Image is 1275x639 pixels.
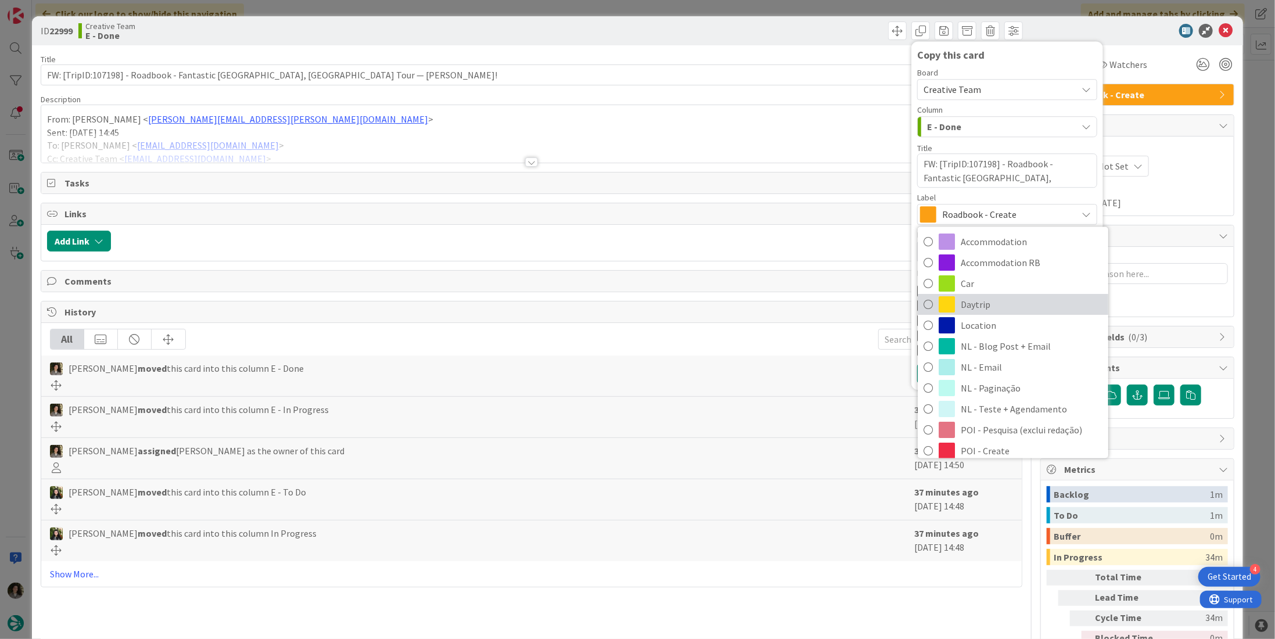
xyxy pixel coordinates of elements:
[1128,331,1147,343] span: ( 0/3 )
[918,420,1108,441] a: POI - Pesquisa (exclui redação)
[914,444,1013,473] div: [DATE] 14:50
[924,84,981,95] span: Creative Team
[47,126,1016,139] p: Sent: [DATE] 14:45
[69,444,344,458] span: [PERSON_NAME] [PERSON_NAME] as the owner of this card
[914,486,979,498] b: 37 minutes ago
[49,25,73,37] b: 22999
[961,338,1102,356] span: NL - Blog Post + Email
[138,445,176,457] b: assigned
[1054,486,1210,502] div: Backlog
[914,527,979,539] b: 37 minutes ago
[917,69,938,77] span: Board
[51,329,84,349] div: All
[41,54,56,64] label: Title
[918,399,1108,420] a: NL - Teste + Agendamento
[69,526,317,540] span: [PERSON_NAME] this card into this column In Progress
[1095,590,1159,606] div: Lead Time
[69,403,329,417] span: [PERSON_NAME] this card into this column E - In Progress
[1095,611,1159,626] div: Cycle Time
[47,231,111,252] button: Add Link
[878,329,1013,350] input: Search...
[1198,567,1260,587] div: Open Get Started checklist, remaining modules: 4
[1064,229,1213,243] span: Block
[50,567,1013,581] a: Show More...
[918,274,1108,295] a: Car
[1163,590,1223,606] div: 35m
[41,64,1022,85] input: type card name here...
[918,336,1108,357] a: NL - Blog Post + Email
[1093,196,1121,210] span: [DATE]
[1250,564,1260,575] div: 4
[1163,570,1223,586] div: 36m
[1109,58,1147,71] span: Watchers
[1047,182,1228,195] span: Actual Dates
[927,119,961,134] span: E - Done
[41,94,81,105] span: Description
[138,486,167,498] b: moved
[914,404,979,415] b: 35 minutes ago
[69,485,306,499] span: [PERSON_NAME] this card into this column E - To Do
[50,404,63,417] img: MS
[961,443,1102,460] span: POI - Create
[917,143,932,153] label: Title
[47,113,1016,126] p: From: [PERSON_NAME] < >
[961,380,1102,397] span: NL - Paginação
[1163,611,1223,626] div: 34m
[1095,570,1159,586] div: Total Time
[138,404,167,415] b: moved
[41,24,73,38] span: ID
[961,254,1102,272] span: Accommodation RB
[24,2,53,16] span: Support
[1210,528,1223,544] div: 0m
[85,21,135,31] span: Creative Team
[50,362,63,375] img: MS
[961,275,1102,293] span: Car
[1064,119,1213,132] span: Dates
[1210,507,1223,523] div: 1m
[914,403,1013,432] div: [DATE] 14:50
[961,359,1102,376] span: NL - Email
[914,445,979,457] b: 35 minutes ago
[1064,88,1213,102] span: Roadbook - Create
[918,441,1108,462] a: POI - Create
[1054,549,1205,565] div: In Progress
[917,116,1097,137] button: E - Done
[961,234,1102,251] span: Accommodation
[917,47,1097,63] div: Copy this card
[914,526,1013,555] div: [DATE] 14:48
[69,361,304,375] span: [PERSON_NAME] this card into this column E - Done
[50,486,63,499] img: BC
[1210,486,1223,502] div: 1m
[138,527,167,539] b: moved
[961,422,1102,439] span: POI - Pesquisa (exclui redação)
[85,31,135,40] b: E - Done
[918,357,1108,378] a: NL - Email
[918,253,1108,274] a: Accommodation RB
[961,317,1102,335] span: Location
[1054,528,1210,544] div: Buffer
[1064,361,1213,375] span: Attachments
[917,193,936,202] span: Label
[64,207,1001,221] span: Links
[1047,142,1228,155] span: Planned Dates
[138,362,167,374] b: moved
[917,153,1097,188] textarea: FW: [TripID:107198] - Roadbook - Fantastic [GEOGRAPHIC_DATA], [GEOGRAPHIC_DATA] Tour — [PERSON_NA...
[50,527,63,540] img: BC
[1064,432,1213,446] span: Mirrors
[64,305,1001,319] span: History
[50,445,63,458] img: MS
[918,378,1108,399] a: NL - Paginação
[1064,462,1213,476] span: Metrics
[942,206,1071,222] span: Roadbook - Create
[1208,571,1251,583] div: Get Started
[64,176,1001,190] span: Tasks
[918,295,1108,315] a: Daytrip
[64,274,1001,288] span: Comments
[918,315,1108,336] a: Location
[961,296,1102,314] span: Daytrip
[917,106,943,114] span: Column
[1098,159,1129,173] span: Not Set
[918,232,1108,253] a: Accommodation
[961,401,1102,418] span: NL - Teste + Agendamento
[148,113,428,125] a: [PERSON_NAME][EMAIL_ADDRESS][PERSON_NAME][DOMAIN_NAME]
